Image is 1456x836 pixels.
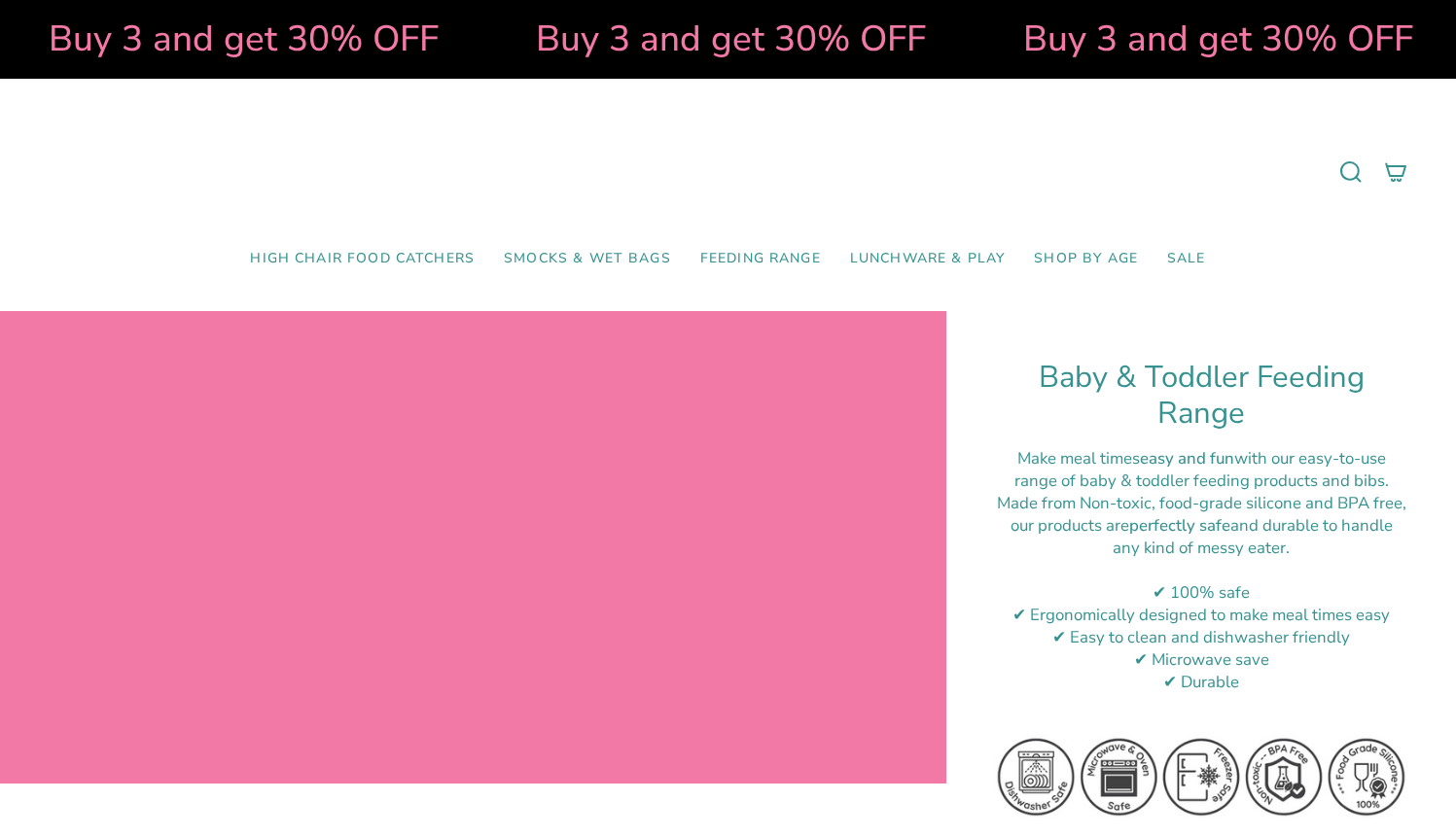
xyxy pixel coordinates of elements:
div: ✔ Durable [995,671,1407,693]
div: Make meal times with our easy-to-use range of baby & toddler feeding products and bibs. [995,447,1407,492]
a: Mumma’s Little Helpers [560,108,896,236]
span: ✔ Microwave save [1134,648,1269,671]
a: Shop by Age [1019,236,1153,282]
div: ✔ Easy to clean and dishwasher friendly [995,626,1407,648]
strong: easy and fun [1140,447,1234,470]
a: Lunchware & Play [835,236,1019,282]
a: Feeding Range [686,236,835,282]
span: ade from Non-toxic, food-grade silicone and BPA free, our products are and durable to handle any ... [1011,492,1406,559]
strong: perfectly safe [1129,514,1230,537]
strong: Buy 3 and get 30% OFF [532,15,922,63]
span: High Chair Food Catchers [250,251,475,267]
span: Smocks & Wet Bags [504,251,671,267]
span: Shop by Age [1034,251,1138,267]
strong: Buy 3 and get 30% OFF [45,15,435,63]
strong: Buy 3 and get 30% OFF [1019,15,1409,63]
span: SALE [1167,251,1206,267]
div: M [995,492,1407,559]
a: SALE [1153,236,1221,282]
a: High Chair Food Catchers [235,236,489,282]
div: ✔ Ergonomically designed to make meal times easy [995,604,1407,626]
h1: Baby & Toddler Feeding Range [995,360,1407,433]
span: Feeding Range [700,251,821,267]
div: ✔ 100% safe [995,581,1407,604]
span: Lunchware & Play [850,251,1005,267]
a: Smocks & Wet Bags [489,236,686,282]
